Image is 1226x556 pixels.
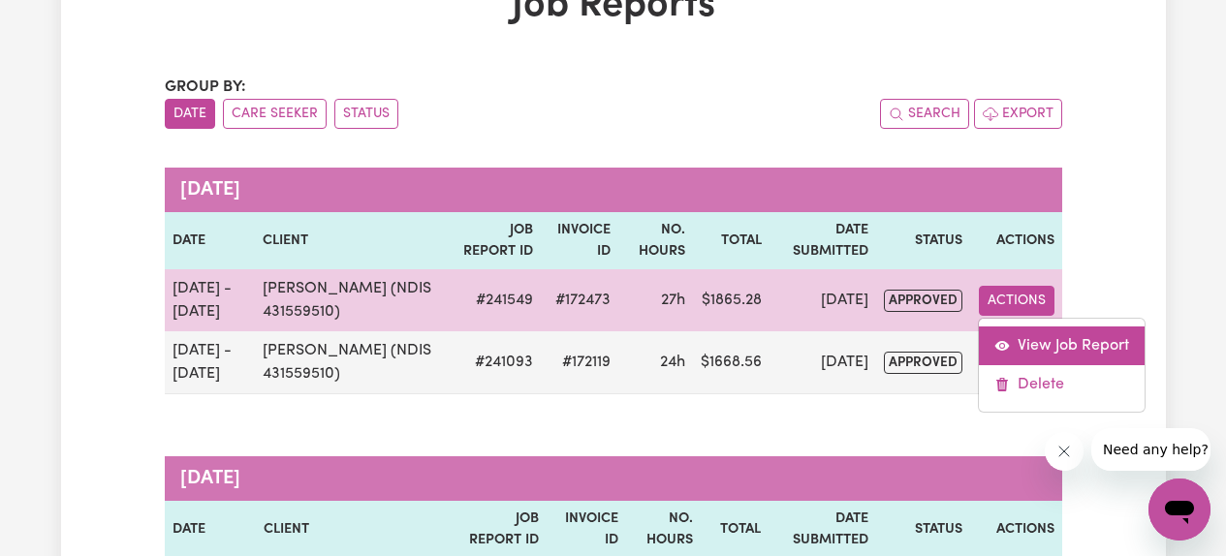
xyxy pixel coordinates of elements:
[1045,432,1084,471] iframe: Close message
[884,352,962,374] span: approved
[541,331,618,394] td: #172119
[974,99,1062,129] button: Export
[165,456,1062,501] caption: [DATE]
[165,269,256,331] td: [DATE] - [DATE]
[541,212,618,269] th: Invoice ID
[255,331,450,394] td: [PERSON_NAME] (NDIS 431559510)
[450,212,541,269] th: Job Report ID
[255,212,450,269] th: Client
[876,212,970,269] th: Status
[884,290,962,312] span: approved
[450,269,541,331] td: # 241549
[165,212,256,269] th: Date
[660,355,685,370] span: 24 hours
[165,331,256,394] td: [DATE] - [DATE]
[978,318,1146,413] div: Actions
[450,331,541,394] td: # 241093
[693,331,770,394] td: $ 1668.56
[255,269,450,331] td: [PERSON_NAME] (NDIS 431559510)
[165,79,246,95] span: Group by:
[770,331,877,394] td: [DATE]
[541,269,618,331] td: #172473
[880,99,969,129] button: Search
[165,99,215,129] button: sort invoices by date
[693,212,770,269] th: Total
[334,99,398,129] button: sort invoices by paid status
[618,212,693,269] th: No. Hours
[979,286,1054,316] button: Actions
[1091,428,1210,471] iframe: Message from company
[979,326,1145,365] a: View job report 241549
[1148,479,1210,541] iframe: Button to launch messaging window
[979,365,1145,404] a: Delete job report 241549
[693,269,770,331] td: $ 1865.28
[661,293,685,308] span: 27 hours
[970,212,1061,269] th: Actions
[223,99,327,129] button: sort invoices by care seeker
[770,269,877,331] td: [DATE]
[165,168,1062,212] caption: [DATE]
[770,212,877,269] th: Date Submitted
